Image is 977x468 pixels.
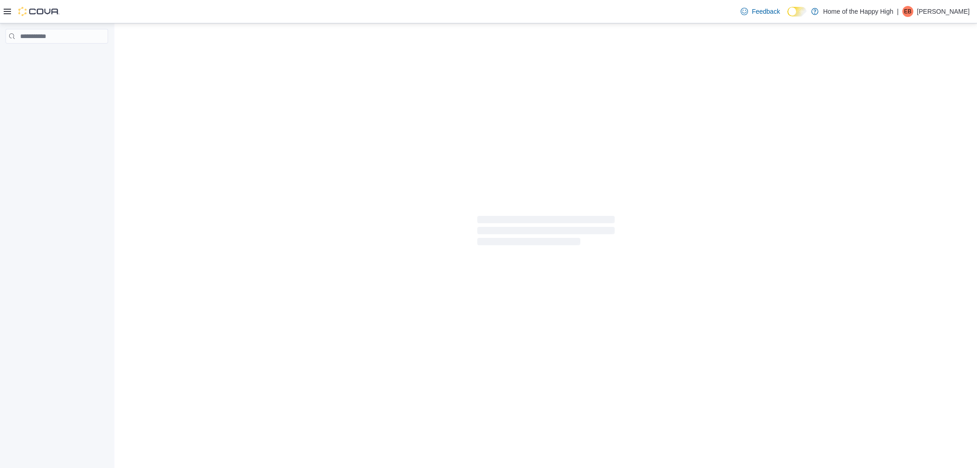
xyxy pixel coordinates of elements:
[904,6,912,17] span: EB
[897,6,899,17] p: |
[752,7,780,16] span: Feedback
[737,2,783,21] a: Feedback
[917,6,970,17] p: [PERSON_NAME]
[787,7,807,17] input: Dark Mode
[823,6,893,17] p: Home of the Happy High
[5,45,108,67] nav: Complex example
[902,6,913,17] div: Emma Buhr
[18,7,60,16] img: Cova
[477,218,615,247] span: Loading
